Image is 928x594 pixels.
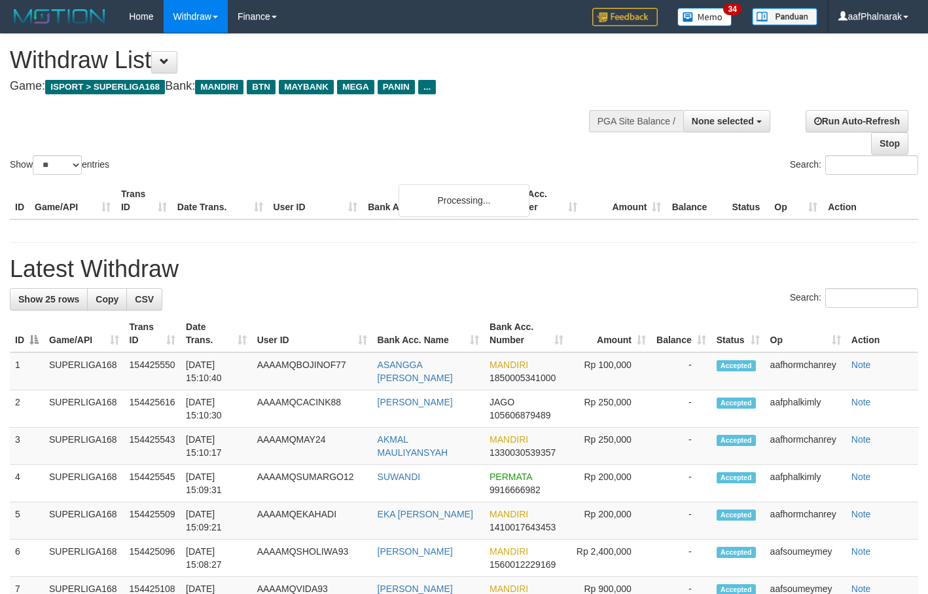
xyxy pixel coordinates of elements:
span: MANDIRI [490,434,528,445]
th: Status: activate to sort column ascending [711,315,765,352]
th: Status [726,182,769,219]
td: [DATE] 15:10:40 [181,352,252,390]
span: Accepted [717,435,756,446]
td: SUPERLIGA168 [44,465,124,502]
span: MANDIRI [195,80,243,94]
td: 4 [10,465,44,502]
td: Rp 2,400,000 [569,540,651,577]
td: SUPERLIGA168 [44,540,124,577]
span: PERMATA [490,472,532,482]
span: MAYBANK [279,80,334,94]
a: CSV [126,288,162,310]
a: EKA [PERSON_NAME] [378,509,473,519]
td: AAAAMQEKAHADI [252,502,372,540]
span: Accepted [717,472,756,483]
h4: Game: Bank: [10,80,605,93]
th: Action [823,182,918,219]
th: Amount: activate to sort column ascending [569,315,651,352]
td: Rp 200,000 [569,465,651,502]
td: AAAAMQCACINK88 [252,390,372,428]
h1: Latest Withdraw [10,256,918,282]
td: 154425509 [124,502,181,540]
div: PGA Site Balance / [589,110,683,132]
th: Op: activate to sort column ascending [765,315,846,352]
img: MOTION_logo.png [10,7,109,26]
td: 154425096 [124,540,181,577]
td: aafhormchanrey [765,352,846,390]
span: Copy 9916666982 to clipboard [490,485,541,495]
td: 6 [10,540,44,577]
h1: Withdraw List [10,47,605,73]
span: Copy [96,294,118,305]
td: [DATE] 15:08:27 [181,540,252,577]
span: Show 25 rows [18,294,79,305]
button: None selected [683,110,770,132]
span: MEGA [337,80,374,94]
input: Search: [825,288,918,308]
span: JAGO [490,397,514,407]
img: Button%20Memo.svg [677,8,732,26]
th: Amount [582,182,667,219]
td: [DATE] 15:10:30 [181,390,252,428]
td: - [651,502,711,540]
th: Action [846,315,918,352]
span: Copy 1330030539357 to clipboard [490,447,556,458]
span: Copy 1560012229169 to clipboard [490,559,556,570]
span: MANDIRI [490,546,528,557]
a: AKMAL MAULIYANSYAH [378,434,448,458]
span: MANDIRI [490,584,528,594]
td: SUPERLIGA168 [44,390,124,428]
a: Copy [87,288,127,310]
th: Game/API: activate to sort column ascending [44,315,124,352]
a: Note [851,546,871,557]
div: Processing... [399,184,529,217]
a: Note [851,397,871,407]
td: Rp 250,000 [569,390,651,428]
td: AAAAMQSHOLIWA93 [252,540,372,577]
td: 1 [10,352,44,390]
a: Note [851,472,871,482]
th: Balance: activate to sort column ascending [651,315,711,352]
label: Show entries [10,155,109,175]
span: PANIN [378,80,415,94]
span: 34 [723,3,741,15]
td: SUPERLIGA168 [44,502,124,540]
span: Accepted [717,510,756,521]
span: Accepted [717,360,756,371]
th: Date Trans. [172,182,268,219]
a: [PERSON_NAME] [378,397,453,407]
td: Rp 200,000 [569,502,651,540]
span: BTN [247,80,276,94]
td: - [651,428,711,465]
td: 5 [10,502,44,540]
span: Copy 1410017643453 to clipboard [490,522,556,532]
td: SUPERLIGA168 [44,428,124,465]
a: Show 25 rows [10,288,88,310]
span: MANDIRI [490,360,528,370]
td: aafhormchanrey [765,502,846,540]
a: SUWANDI [378,472,421,482]
th: ID [10,182,29,219]
span: Accepted [717,547,756,558]
a: [PERSON_NAME] [378,584,453,594]
td: 154425550 [124,352,181,390]
span: Accepted [717,398,756,409]
a: Note [851,360,871,370]
td: aafphalkimly [765,390,846,428]
th: Trans ID: activate to sort column ascending [124,315,181,352]
img: Feedback.jpg [592,8,658,26]
td: aafphalkimly [765,465,846,502]
td: - [651,390,711,428]
th: User ID: activate to sort column ascending [252,315,372,352]
span: CSV [135,294,154,305]
a: ASANGGA [PERSON_NAME] [378,360,453,383]
td: aafsoumeymey [765,540,846,577]
a: Note [851,509,871,519]
select: Showentries [33,155,82,175]
span: Copy 105606879489 to clipboard [490,410,550,420]
th: Bank Acc. Name [363,182,497,219]
td: [DATE] 15:10:17 [181,428,252,465]
a: Note [851,434,871,445]
td: 154425616 [124,390,181,428]
td: - [651,352,711,390]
